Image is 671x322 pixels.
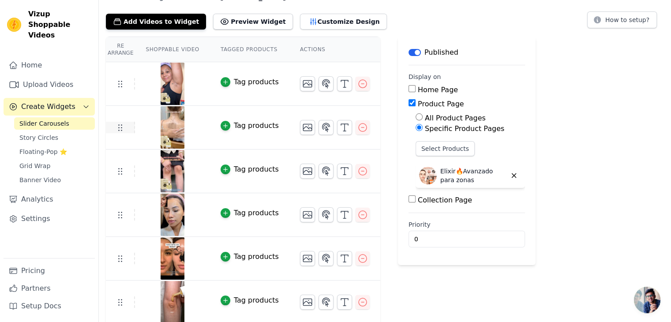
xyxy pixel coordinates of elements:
[4,56,95,74] a: Home
[14,131,95,144] a: Story Circles
[587,18,657,26] a: How to setup?
[160,237,185,280] img: vizup-images-a857.png
[234,120,279,131] div: Tag products
[19,176,61,184] span: Banner Video
[424,47,458,58] p: Published
[160,150,185,192] img: tn-d6392dfa507e430dac652f421d4291bd.png
[160,106,185,149] img: tn-3e6051e539a644c38d7d8d2e47e1304a.png
[419,167,437,184] img: Elixir🔥Avanzado para zonas
[234,77,279,87] div: Tag products
[210,37,289,62] th: Tagged Products
[4,191,95,208] a: Analytics
[221,164,279,175] button: Tag products
[106,14,206,30] button: Add Videos to Widget
[300,207,315,222] button: Change Thumbnail
[160,194,185,236] img: vizup-images-100e.png
[19,161,50,170] span: Grid Wrap
[418,100,464,108] label: Product Page
[440,167,506,184] p: Elixir🔥Avanzado para zonas
[14,160,95,172] a: Grid Wrap
[19,119,69,128] span: Slider Carousels
[21,101,75,112] span: Create Widgets
[4,76,95,94] a: Upload Videos
[425,124,504,133] label: Specific Product Pages
[221,295,279,306] button: Tag products
[221,251,279,262] button: Tag products
[300,295,315,310] button: Change Thumbnail
[289,37,380,62] th: Actions
[409,72,441,81] legend: Display on
[234,295,279,306] div: Tag products
[221,77,279,87] button: Tag products
[4,297,95,315] a: Setup Docs
[300,14,387,30] button: Customize Design
[14,117,95,130] a: Slider Carousels
[4,280,95,297] a: Partners
[4,98,95,116] button: Create Widgets
[418,196,472,204] label: Collection Page
[409,220,525,229] label: Priority
[19,147,67,156] span: Floating-Pop ⭐
[234,208,279,218] div: Tag products
[7,18,21,32] img: Vizup
[234,251,279,262] div: Tag products
[135,37,210,62] th: Shoppable Video
[14,146,95,158] a: Floating-Pop ⭐
[4,262,95,280] a: Pricing
[221,120,279,131] button: Tag products
[160,63,185,105] img: tn-38883a8d2ef840f99f29404a0ac06dad.png
[416,141,475,156] button: Select Products
[506,168,521,183] button: Delete widget
[300,76,315,91] button: Change Thumbnail
[4,210,95,228] a: Settings
[28,9,91,41] span: Vizup Shoppable Videos
[300,164,315,179] button: Change Thumbnail
[106,37,135,62] th: Re Arrange
[221,208,279,218] button: Tag products
[213,14,292,30] button: Preview Widget
[418,86,458,94] label: Home Page
[300,251,315,266] button: Change Thumbnail
[234,164,279,175] div: Tag products
[634,287,660,313] a: Chat abierto
[19,133,58,142] span: Story Circles
[587,11,657,28] button: How to setup?
[425,114,486,122] label: All Product Pages
[14,174,95,186] a: Banner Video
[300,120,315,135] button: Change Thumbnail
